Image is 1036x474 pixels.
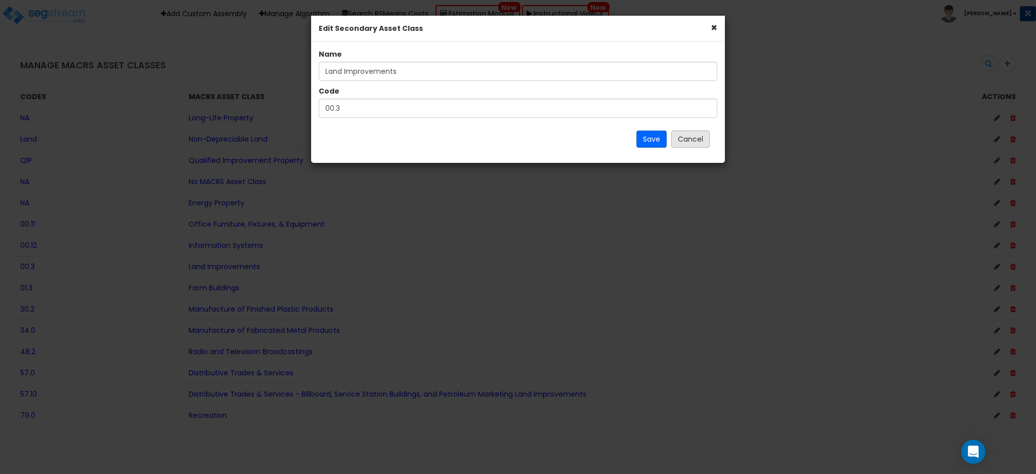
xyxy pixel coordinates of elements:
button: × [711,22,717,33]
button: Save [636,131,667,148]
b: Edit Secondary Asset Class [319,23,423,33]
label: Name [319,49,342,59]
label: Code [319,86,339,96]
div: Open Intercom Messenger [961,440,985,464]
button: Cancel [671,131,710,148]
